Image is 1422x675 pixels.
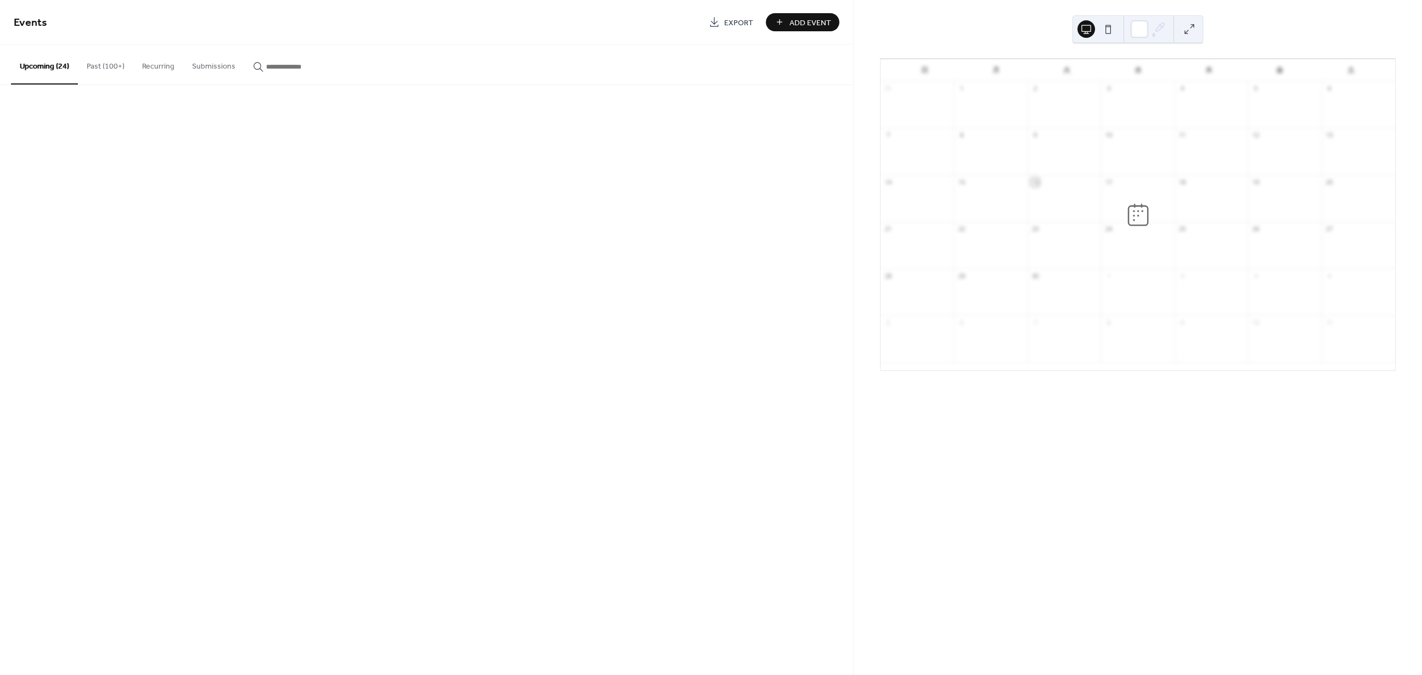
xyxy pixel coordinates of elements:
[1031,225,1039,233] div: 23
[884,131,892,139] div: 7
[884,318,892,327] div: 5
[133,44,183,83] button: Recurring
[1251,225,1260,233] div: 26
[1178,85,1186,93] div: 4
[889,59,960,81] div: 日
[1251,178,1260,186] div: 19
[1031,59,1102,81] div: 火
[1104,131,1113,139] div: 10
[1178,272,1186,280] div: 2
[183,44,244,83] button: Submissions
[1031,85,1039,93] div: 2
[1178,178,1186,186] div: 18
[1104,272,1113,280] div: 1
[884,272,892,280] div: 28
[1251,318,1260,327] div: 10
[724,17,753,29] span: Export
[1102,59,1173,81] div: 水
[1173,59,1244,81] div: 木
[1104,225,1113,233] div: 24
[766,13,839,31] button: Add Event
[1251,85,1260,93] div: 5
[1104,318,1113,327] div: 8
[957,318,966,327] div: 6
[1325,178,1333,186] div: 20
[1325,85,1333,93] div: 6
[1325,272,1333,280] div: 4
[1244,59,1315,81] div: 金
[1325,318,1333,327] div: 11
[957,85,966,93] div: 1
[957,131,966,139] div: 8
[1104,85,1113,93] div: 3
[1178,131,1186,139] div: 11
[1178,318,1186,327] div: 9
[957,272,966,280] div: 29
[1104,178,1113,186] div: 17
[884,225,892,233] div: 21
[1251,272,1260,280] div: 3
[1178,225,1186,233] div: 25
[1251,131,1260,139] div: 12
[78,44,133,83] button: Past (100+)
[14,12,47,33] span: Events
[1031,178,1039,186] div: 16
[884,178,892,186] div: 14
[1031,131,1039,139] div: 9
[1031,318,1039,327] div: 7
[789,17,831,29] span: Add Event
[957,225,966,233] div: 22
[701,13,761,31] a: Export
[957,178,966,186] div: 15
[11,44,78,85] button: Upcoming (24)
[1325,225,1333,233] div: 27
[884,85,892,93] div: 31
[1325,131,1333,139] div: 13
[961,59,1031,81] div: 月
[1316,59,1386,81] div: 土
[1031,272,1039,280] div: 30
